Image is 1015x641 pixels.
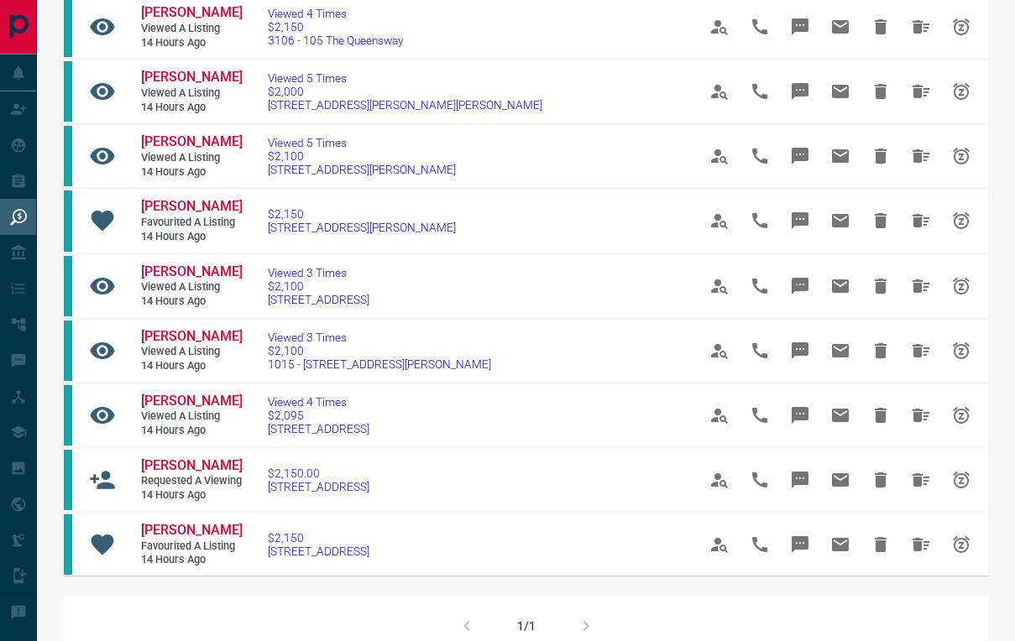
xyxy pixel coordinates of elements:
span: Viewed a Listing [141,409,242,424]
div: condos.ca [64,320,72,381]
span: 14 hours ago [141,294,242,309]
div: condos.ca [64,190,72,251]
span: View Profile [699,524,740,565]
span: Snooze [941,201,981,241]
span: $2,000 [268,85,542,98]
span: [PERSON_NAME] [141,522,243,538]
span: [STREET_ADDRESS][PERSON_NAME] [268,163,456,176]
span: Email [820,460,861,500]
span: [PERSON_NAME] [141,457,243,473]
span: View Profile [699,460,740,500]
span: Hide [861,460,901,500]
span: 14 hours ago [141,230,242,244]
a: Viewed 3 Times$2,1001015 - [STREET_ADDRESS][PERSON_NAME] [268,331,491,371]
a: [PERSON_NAME] [141,133,242,151]
span: Email [820,7,861,47]
a: Viewed 5 Times$2,000[STREET_ADDRESS][PERSON_NAME][PERSON_NAME] [268,71,542,112]
span: Call [740,460,780,500]
span: $2,150 [268,531,369,545]
span: View Profile [699,7,740,47]
span: Snooze [941,71,981,112]
span: Requested a Viewing [141,474,242,488]
span: $2,100 [268,149,456,163]
span: [STREET_ADDRESS][PERSON_NAME] [268,221,456,234]
span: Viewed a Listing [141,22,242,36]
a: Viewed 3 Times$2,100[STREET_ADDRESS] [268,266,369,306]
span: Viewed 5 Times [268,136,456,149]
span: [STREET_ADDRESS] [268,293,369,306]
span: 1015 - [STREET_ADDRESS][PERSON_NAME] [268,357,491,371]
span: [STREET_ADDRESS][PERSON_NAME][PERSON_NAME] [268,98,542,112]
span: Hide [861,331,901,371]
span: [STREET_ADDRESS] [268,545,369,558]
span: Message [780,395,820,435]
a: [PERSON_NAME] [141,263,242,281]
span: Hide All from Elise Pires [901,201,941,241]
span: Call [740,266,780,306]
span: Hide All from Elise Pires [901,524,941,565]
span: $2,100 [268,344,491,357]
span: $2,150 [268,20,403,34]
span: Email [820,266,861,306]
span: [PERSON_NAME] [141,69,243,85]
span: Message [780,7,820,47]
a: [PERSON_NAME] [141,69,242,86]
span: Message [780,266,820,306]
a: Viewed 4 Times$2,095[STREET_ADDRESS] [268,395,369,435]
a: [PERSON_NAME] [141,328,242,346]
span: Email [820,331,861,371]
span: Snooze [941,136,981,176]
span: Call [740,395,780,435]
div: condos.ca [64,61,72,122]
div: 1/1 [517,619,536,633]
span: Snooze [941,331,981,371]
span: View Profile [699,201,740,241]
span: Message [780,201,820,241]
span: Hide All from Elise Pires [901,395,941,435]
span: Snooze [941,460,981,500]
span: Viewed 3 Times [268,331,491,344]
span: Message [780,460,820,500]
span: Message [780,71,820,112]
span: 14 hours ago [141,553,242,567]
span: 14 hours ago [141,359,242,373]
span: [STREET_ADDRESS] [268,422,369,435]
span: Hide All from Elise Pires [901,136,941,176]
a: Viewed 4 Times$2,1503106 - 105 The Queensway [268,7,403,47]
span: Favourited a Listing [141,216,242,230]
span: Call [740,331,780,371]
span: $2,150.00 [268,466,369,480]
span: 14 hours ago [141,101,242,115]
span: View Profile [699,71,740,112]
span: Snooze [941,395,981,435]
span: Hide [861,266,901,306]
span: Viewed 3 Times [268,266,369,279]
div: condos.ca [64,450,72,510]
a: Viewed 5 Times$2,100[STREET_ADDRESS][PERSON_NAME] [268,136,456,176]
span: Hide [861,395,901,435]
div: condos.ca [64,514,72,575]
span: View Profile [699,331,740,371]
span: Message [780,136,820,176]
div: condos.ca [64,385,72,446]
span: Hide All from Elise Pires [901,7,941,47]
span: View Profile [699,136,740,176]
span: [STREET_ADDRESS] [268,480,369,493]
a: $2,150.00[STREET_ADDRESS] [268,466,369,493]
span: Email [820,136,861,176]
span: View Profile [699,266,740,306]
span: View Profile [699,395,740,435]
span: Call [740,7,780,47]
span: 14 hours ago [141,424,242,438]
span: Call [740,524,780,565]
span: Hide [861,201,901,241]
a: $2,150[STREET_ADDRESS][PERSON_NAME] [268,207,456,234]
span: Hide All from Elise Pires [901,71,941,112]
span: Email [820,395,861,435]
a: [PERSON_NAME] [141,198,242,216]
span: Email [820,524,861,565]
a: $2,150[STREET_ADDRESS] [268,531,369,558]
span: Viewed a Listing [141,86,242,101]
span: Call [740,136,780,176]
span: Snooze [941,524,981,565]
